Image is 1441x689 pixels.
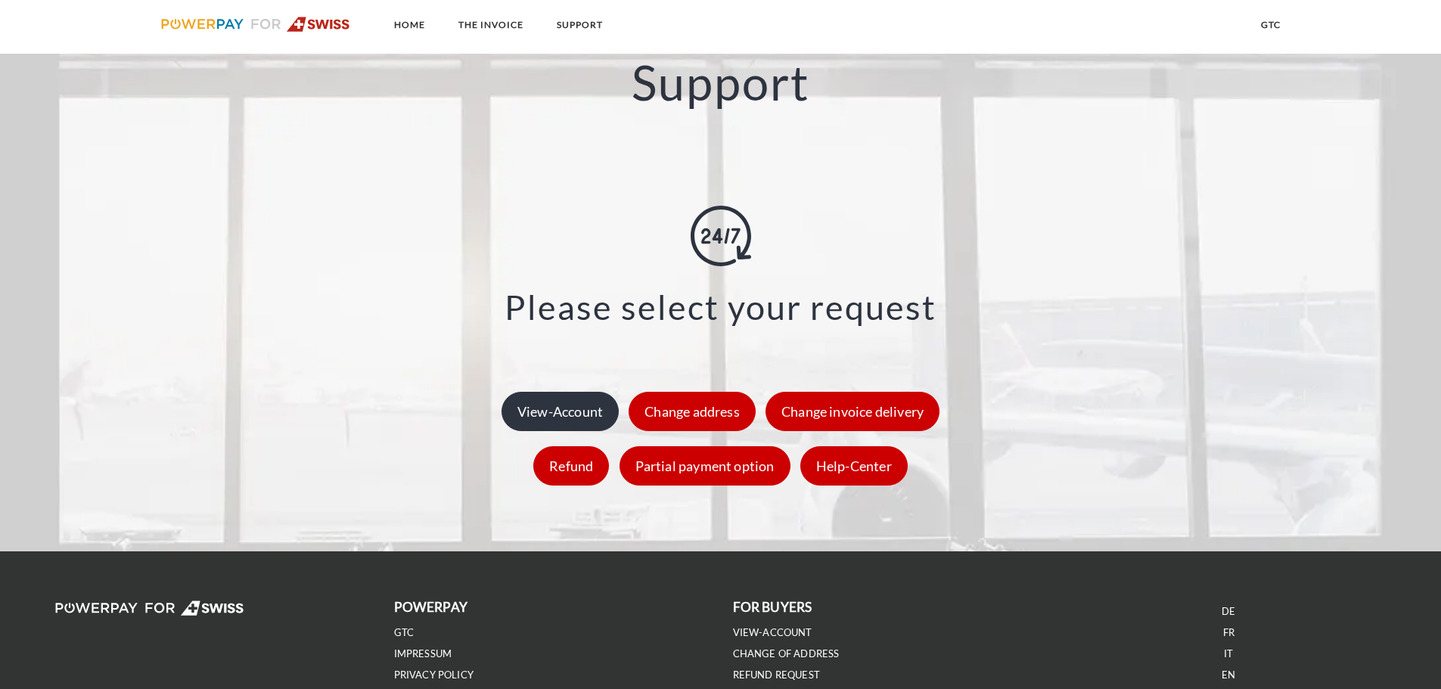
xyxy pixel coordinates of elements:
[1222,669,1235,681] a: EN
[1248,11,1293,39] a: GTC
[530,458,613,474] a: Refund
[1223,626,1234,639] a: FR
[446,11,536,39] a: THE INVOICE
[733,599,812,615] b: FOR BUYERS
[733,626,812,639] a: VIEW-ACCOUNT
[394,626,415,639] a: GTC
[394,647,452,660] a: IMPRESSUM
[733,669,821,681] a: REFUND REQUEST
[55,601,245,616] img: logo-swiss-white.svg
[733,647,840,660] a: CHANGE OF ADDRESS
[616,458,794,474] a: Partial payment option
[620,446,790,486] div: Partial payment option
[394,669,474,681] a: PRIVACY POLICY
[625,403,759,420] a: Change address
[502,392,619,431] div: View-Account
[762,403,943,420] a: Change invoice delivery
[394,599,467,615] b: POWERPAY
[72,53,1369,113] h2: Support
[1224,647,1233,660] a: IT
[544,11,616,39] a: SUPPORT
[797,458,911,474] a: Help-Center
[533,446,609,486] div: Refund
[766,392,939,431] div: Change invoice delivery
[800,446,908,486] div: Help-Center
[629,392,756,431] div: Change address
[381,11,438,39] a: Home
[1222,605,1235,618] a: DE
[91,290,1350,324] h3: Please select your request
[161,17,351,32] img: logo-swiss.svg
[498,403,623,420] a: View-Account
[691,206,751,266] img: online-shopping.svg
